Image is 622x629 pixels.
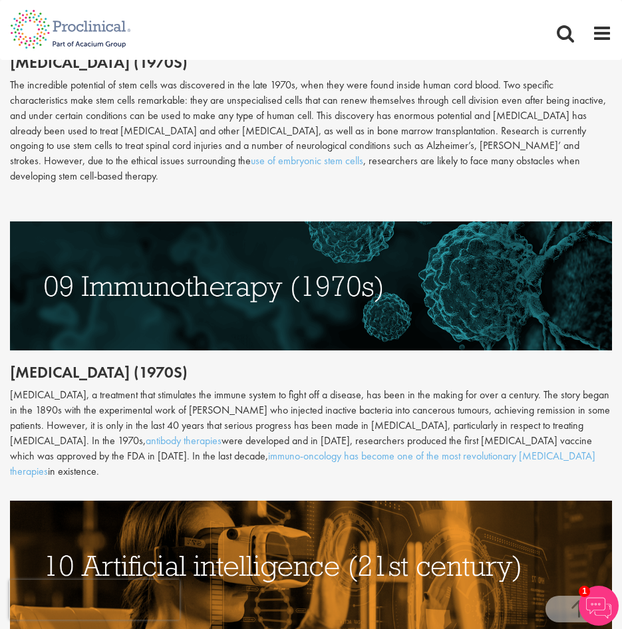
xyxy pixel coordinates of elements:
img: Chatbot [579,586,619,626]
a: use of embryonic stem cells [251,154,363,168]
p: The incredible potential of stem cells was discovered in the late 1970s, when they were found ins... [10,78,612,184]
h2: [MEDICAL_DATA] (1970s) [10,364,612,381]
a: antibody therapies [146,434,222,447]
span: 1 [579,586,590,597]
a: immuno-oncology has become one of the most revolutionary [MEDICAL_DATA] therapies [10,449,595,478]
iframe: reCAPTCHA [9,580,180,620]
div: [MEDICAL_DATA], a treatment that stimulates the immune system to fight off a disease, has been in... [10,388,612,479]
